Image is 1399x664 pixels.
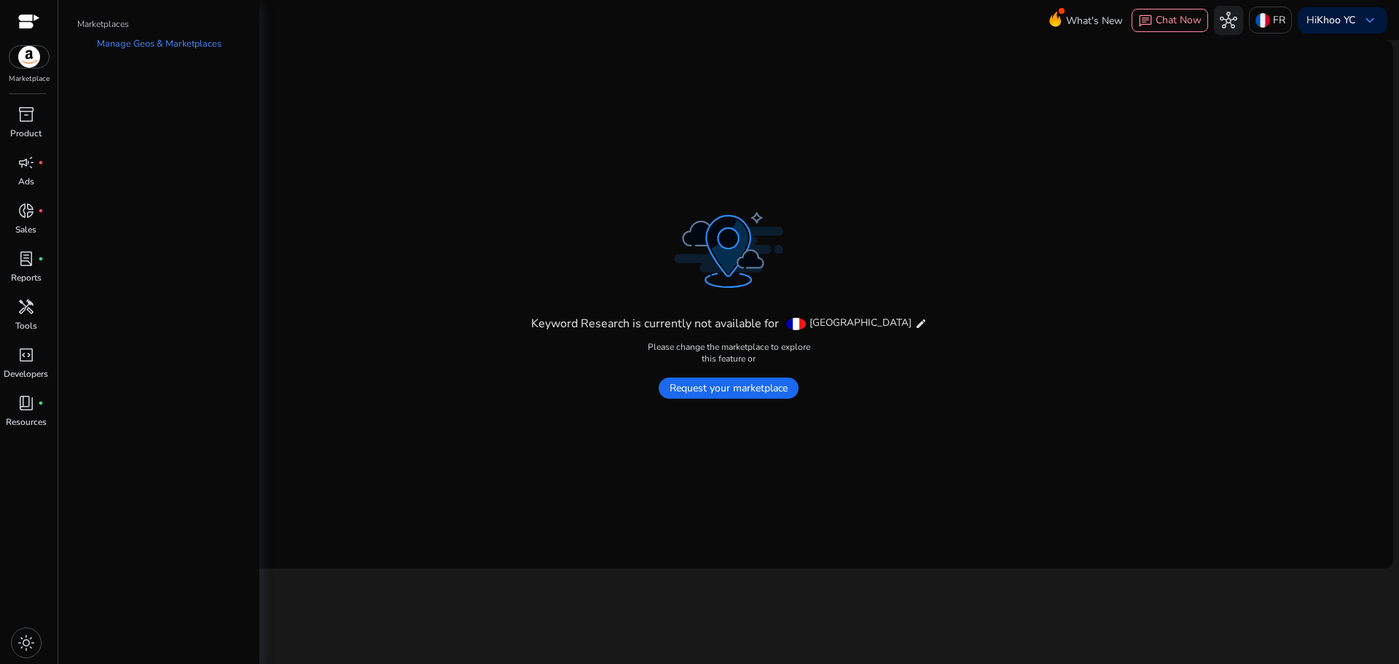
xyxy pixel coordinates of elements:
span: keyboard_arrow_down [1361,12,1379,29]
p: Marketplaces [66,17,252,31]
p: Developers [4,367,48,380]
p: Tools [15,319,37,332]
p: Marketplace [9,74,50,85]
span: What's New [1066,8,1123,34]
p: Product [10,127,42,140]
span: [GEOGRAPHIC_DATA] [810,316,912,330]
button: chatChat Now [1132,9,1208,32]
h4: Please change the marketplace to explore this feature or [531,341,927,364]
a: Manage Geos & Marketplaces [85,31,233,57]
img: amazon.svg [9,46,49,68]
p: Resources [6,415,47,429]
p: Sales [15,223,36,236]
span: book_4 [17,394,35,412]
span: fiber_manual_record [38,400,44,406]
p: Ads [18,175,34,188]
img: Feature-Not-Available [674,212,783,288]
b: Khoo YC [1317,13,1355,27]
span: campaign [17,154,35,171]
span: donut_small [17,202,35,219]
span: code_blocks [17,346,35,364]
span: inventory_2 [17,106,35,123]
p: Reports [11,271,42,284]
span: hub [1220,12,1237,29]
span: chat [1138,14,1153,28]
mat-icon: edit [915,318,927,329]
span: fiber_manual_record [38,256,44,262]
p: Hi [1306,15,1355,26]
p: FR [1273,7,1285,33]
span: fiber_manual_record [38,208,44,214]
span: Chat Now [1156,13,1202,27]
span: Request your marketplace [659,378,799,399]
span: handyman [17,298,35,316]
h4: Keyword Research is currently not available for [531,317,779,331]
span: light_mode [17,634,35,652]
img: fr.svg [1255,13,1270,28]
button: hub [1214,6,1243,35]
span: fiber_manual_record [38,160,44,165]
span: lab_profile [17,250,35,267]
